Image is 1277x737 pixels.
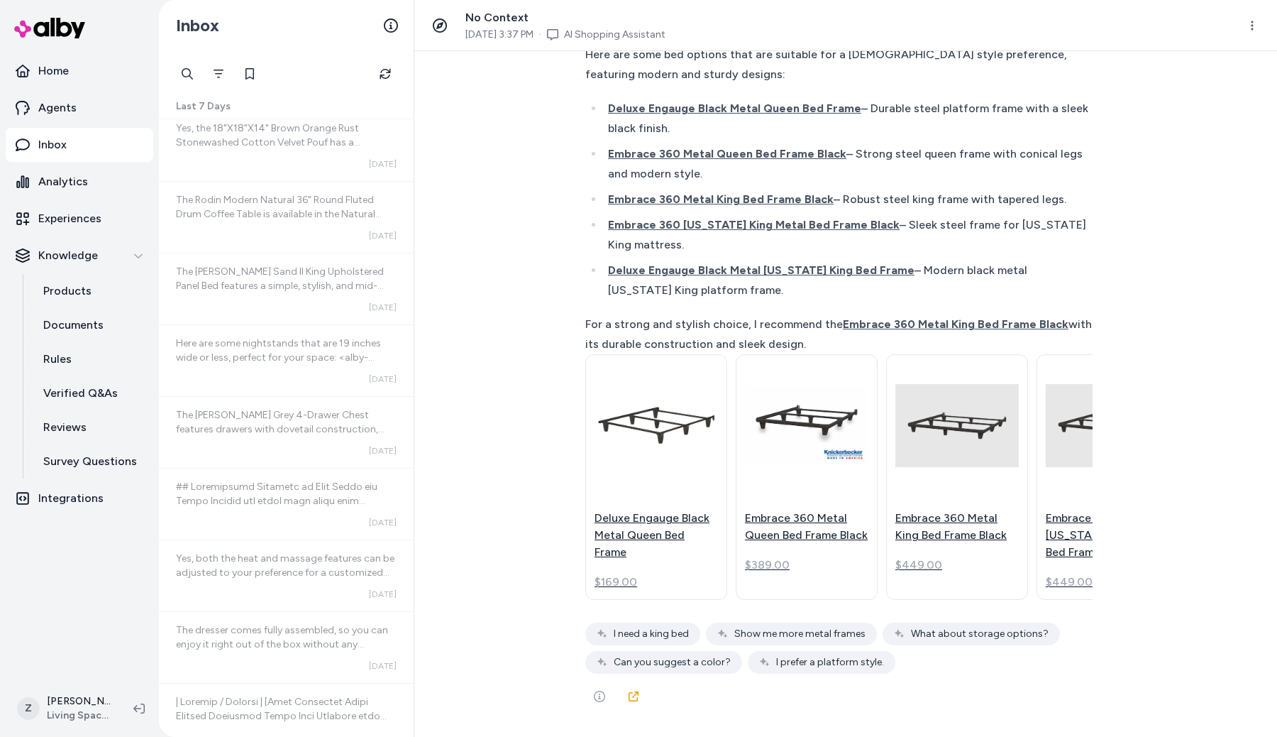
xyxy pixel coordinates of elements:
span: What about storage options? [911,627,1049,641]
span: I need a king bed [614,627,689,641]
p: Embrace 360 [US_STATE] King Metal Bed Frame Black [1046,510,1169,561]
button: Knowledge [6,239,153,273]
span: [DATE] [369,445,397,457]
span: Embrace 360 Metal Queen Bed Frame Black [608,147,846,160]
img: Deluxe Engauge Black Metal Queen Bed Frame [595,384,718,467]
p: Deluxe Engauge Black Metal Queen Bed Frame [595,510,718,561]
span: [DATE] [369,589,397,600]
a: Survey Questions [29,444,153,479]
button: Z[PERSON_NAME]Living Spaces [9,686,122,731]
span: Last 7 Days [176,99,231,114]
span: The Rodin Modern Natural 36" Round Fluted Drum Coffee Table is available in the Natural color opt... [176,194,390,277]
span: [DATE] [369,373,397,385]
a: Home [6,54,153,88]
span: Yes, the 18"X18"X14" Brown Orange Rust Stonewashed Cotton Velvet Pouf has a removable cover with ... [176,122,360,177]
p: Integrations [38,490,104,507]
button: See more [585,682,614,711]
span: The [PERSON_NAME] Grey 4-Drawer Chest features drawers with dovetail construction, which typicall... [176,409,392,535]
li: – Modern black metal [US_STATE] King platform frame. [604,261,1093,300]
span: · [539,28,541,42]
p: Inbox [38,136,67,153]
img: alby Logo [14,18,85,38]
a: Agents [6,91,153,125]
a: The [PERSON_NAME] Sand II King Upholstered Panel Bed features a simple, stylish, and mid-century ... [159,253,414,324]
p: Experiences [38,210,101,227]
a: AI Shopping Assistant [564,28,665,42]
div: Here are some bed options that are suitable for a [DEMOGRAPHIC_DATA] style preference, featuring ... [585,45,1093,84]
a: Reviews [29,410,153,444]
span: Embrace 360 [US_STATE] King Metal Bed Frame Black [608,218,900,231]
button: Refresh [371,60,399,88]
span: The [PERSON_NAME] Sand II King Upholstered Panel Bed features a simple, stylish, and mid-century ... [176,266,397,434]
a: ## Loremipsumd Sitametc ad Elit Seddo eiu Tempo Incidid utl etdol magn aliqu enim adminim venia q... [159,468,414,540]
span: $449.00 [895,557,942,574]
span: Show me more metal frames [734,627,866,641]
span: No Context [465,11,529,24]
p: Analytics [38,173,88,190]
a: Integrations [6,481,153,515]
img: Embrace 360 Metal Queen Bed Frame Black [745,384,868,467]
a: The [PERSON_NAME] Grey 4-Drawer Chest features drawers with dovetail construction, which typicall... [159,396,414,468]
a: Products [29,274,153,308]
li: – Durable steel platform frame with a sleek black finish. [604,99,1093,138]
span: [DATE] [369,660,397,672]
span: The dresser comes fully assembled, so you can enjoy it right out of the box without any assembly ... [176,624,388,665]
p: [PERSON_NAME] [47,694,111,709]
span: Z [17,697,40,720]
p: Reviews [43,419,87,436]
a: Deluxe Engauge Black Metal Queen Bed FrameDeluxe Engauge Black Metal Queen Bed Frame$169.00 [585,354,727,600]
p: Embrace 360 Metal Queen Bed Frame Black [745,510,868,544]
span: Living Spaces [47,709,111,723]
a: Analytics [6,165,153,199]
button: Filter [204,60,233,88]
p: Survey Questions [43,453,137,470]
span: [DATE] [369,302,397,313]
span: [DATE] [369,517,397,528]
p: Rules [43,351,72,368]
span: Deluxe Engauge Black Metal [US_STATE] King Bed Frame [608,263,914,277]
span: Deluxe Engauge Black Metal Queen Bed Frame [608,102,861,115]
span: [DATE] 3:37 PM [465,28,534,42]
a: The Rodin Modern Natural 36" Round Fluted Drum Coffee Table is available in the Natural color opt... [159,181,414,253]
a: Embrace 360 Metal Queen Bed Frame BlackEmbrace 360 Metal Queen Bed Frame Black$389.00 [736,354,878,600]
span: [DATE] [369,230,397,241]
p: Knowledge [38,247,98,264]
p: Products [43,283,92,300]
div: For a strong and stylish choice, I recommend the with its durable construction and sleek design. [585,315,1093,354]
a: Yes, the 18"X18"X14" Brown Orange Rust Stonewashed Cotton Velvet Pouf has a removable cover with ... [159,109,414,181]
span: Can you suggest a color? [614,655,731,670]
span: Embrace 360 Metal King Bed Frame Black [608,192,834,206]
img: Embrace 360 California King Metal Bed Frame Black [1046,384,1169,467]
span: [DATE] [369,158,397,170]
a: Verified Q&As [29,376,153,410]
span: Yes, both the heat and massage features can be adjusted to your preference for a customized exper... [176,552,394,593]
p: Documents [43,317,104,334]
li: – Robust steel king frame with tapered legs. [604,190,1093,209]
a: Experiences [6,202,153,236]
li: – Sleek steel frame for [US_STATE] King mattress. [604,215,1093,255]
li: – Strong steel queen frame with conical legs and modern style. [604,144,1093,184]
a: Embrace 360 Metal King Bed Frame BlackEmbrace 360 Metal King Bed Frame Black$449.00 [886,354,1028,600]
a: Yes, both the heat and massage features can be adjusted to your preference for a customized exper... [159,540,414,611]
p: Embrace 360 Metal King Bed Frame Black [895,510,1019,544]
img: Embrace 360 Metal King Bed Frame Black [895,384,1019,467]
a: Here are some nightstands that are 19 inches wide or less, perfect for your space: <alby-product-... [159,324,414,396]
a: The dresser comes fully assembled, so you can enjoy it right out of the box without any assembly ... [159,611,414,683]
p: Home [38,62,69,80]
span: $389.00 [745,557,790,574]
a: Documents [29,308,153,342]
h2: Inbox [176,15,219,36]
p: Verified Q&As [43,385,118,402]
a: Embrace 360 California King Metal Bed Frame BlackEmbrace 360 [US_STATE] King Metal Bed Frame Blac... [1036,354,1178,600]
span: Here are some nightstands that are 19 inches wide or less, perfect for your space: <alby-product-... [176,337,395,577]
a: Rules [29,342,153,376]
a: Inbox [6,128,153,162]
span: Embrace 360 Metal King Bed Frame Black [843,317,1068,331]
p: Agents [38,99,77,116]
span: $169.00 [595,574,637,591]
span: $449.00 [1046,574,1093,591]
span: I prefer a platform style. [776,655,884,670]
